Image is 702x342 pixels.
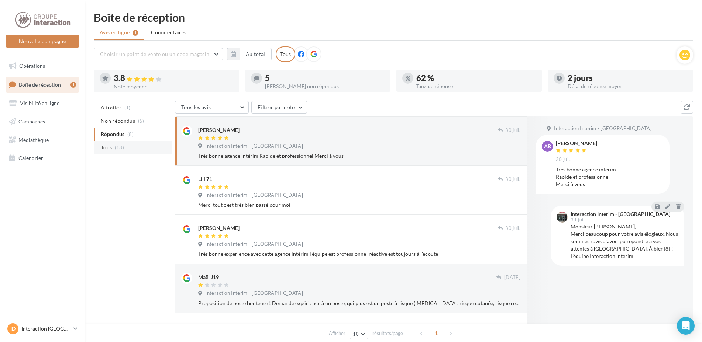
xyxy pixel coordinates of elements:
[554,125,652,132] span: Interaction Interim - [GEOGRAPHIC_DATA]
[4,77,80,93] a: Boîte de réception1
[18,136,49,143] span: Médiathèque
[10,325,16,332] span: ID
[372,330,403,337] span: résultats/page
[556,141,597,146] div: [PERSON_NAME]
[4,132,80,148] a: Médiathèque
[329,330,345,337] span: Afficher
[94,48,223,60] button: Choisir un point de vente ou un code magasin
[416,84,536,89] div: Taux de réponse
[568,84,687,89] div: Délai de réponse moyen
[114,84,233,89] div: Note moyenne
[198,126,240,134] div: [PERSON_NAME]
[198,300,520,307] div: Proposition de poste honteuse ! Demande expérience à un poste, qui plus est un poste à risque ([M...
[124,105,131,111] span: (1)
[227,48,272,60] button: Au total
[198,175,212,183] div: Lili 71
[251,101,307,114] button: Filtrer par note
[20,100,59,106] span: Visibilité en ligne
[198,322,213,330] div: ins sre
[101,144,112,151] span: Tous
[198,273,219,281] div: Maël J19
[544,143,551,150] span: aB
[175,101,249,114] button: Tous les avis
[571,223,678,260] div: Monsieur [PERSON_NAME], Merci beaucoup pour votre avis élogieux. Nous sommes ravis d'avoir pu rép...
[94,12,693,23] div: Boîte de réception
[571,212,670,217] div: Interaction Interim - [GEOGRAPHIC_DATA]
[505,127,520,134] span: 30 juil.
[100,51,209,57] span: Choisir un point de vente ou un code magasin
[205,192,303,199] span: Interaction Interim - [GEOGRAPHIC_DATA]
[505,225,520,232] span: 30 juil.
[505,176,520,183] span: 30 juil.
[504,274,520,281] span: [DATE]
[430,327,442,339] span: 1
[114,74,233,83] div: 3.8
[265,84,385,89] div: [PERSON_NAME] non répondus
[18,118,45,125] span: Campagnes
[101,117,135,125] span: Non répondus
[198,224,240,232] div: [PERSON_NAME]
[151,29,186,36] span: Commentaires
[6,35,79,48] button: Nouvelle campagne
[6,322,79,336] a: ID Interaction [GEOGRAPHIC_DATA]
[504,324,520,330] span: [DATE]
[240,48,272,60] button: Au total
[205,241,303,248] span: Interaction Interim - [GEOGRAPHIC_DATA]
[571,217,586,222] span: 31 juil.
[677,317,695,335] div: Open Intercom Messenger
[556,166,664,188] div: Très bonne agence intérim Rapide et professionnel Merci à vous
[115,144,124,150] span: (13)
[198,201,520,209] div: Merci tout c’est très bien passé pour moi
[353,331,359,337] span: 10
[70,82,76,88] div: 1
[4,150,80,166] a: Calendrier
[276,46,295,62] div: Tous
[205,290,303,297] span: Interaction Interim - [GEOGRAPHIC_DATA]
[205,143,303,150] span: Interaction Interim - [GEOGRAPHIC_DATA]
[19,81,61,87] span: Boîte de réception
[4,95,80,111] a: Visibilité en ligne
[556,156,571,163] span: 30 juil.
[416,74,536,82] div: 62 %
[265,74,385,82] div: 5
[4,114,80,129] a: Campagnes
[4,58,80,74] a: Opérations
[19,63,45,69] span: Opérations
[198,250,520,258] div: Très bonne expérience avec cette agence intérim l'équipe est professionnel réactive est toujours ...
[181,104,211,110] span: Tous les avis
[350,329,368,339] button: 10
[21,325,70,332] p: Interaction [GEOGRAPHIC_DATA]
[138,118,144,124] span: (5)
[18,155,43,161] span: Calendrier
[568,74,687,82] div: 2 jours
[198,152,520,160] div: Très bonne agence intérim Rapide et professionnel Merci à vous
[101,104,121,111] span: A traiter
